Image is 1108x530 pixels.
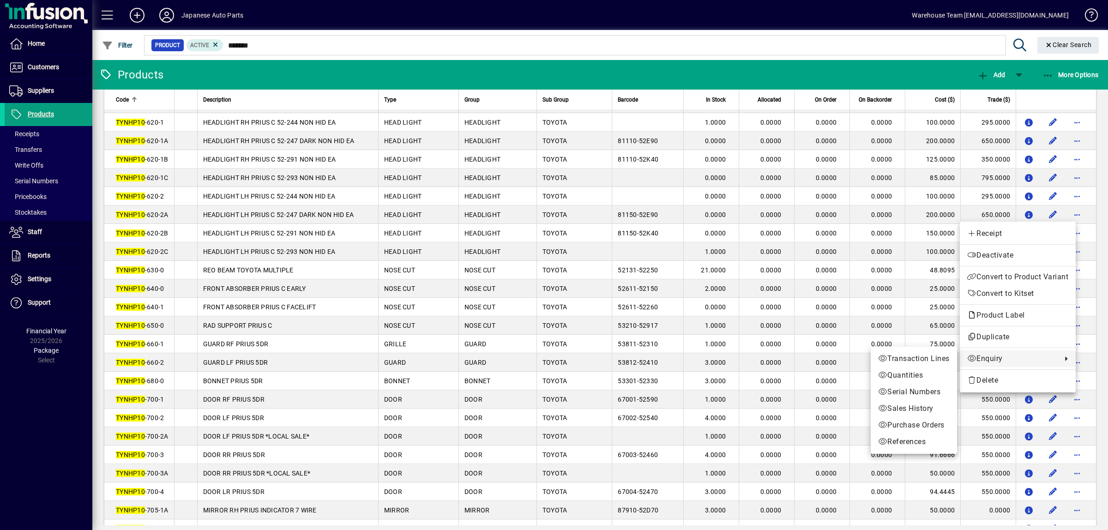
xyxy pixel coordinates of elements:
span: Convert to Kitset [967,288,1068,299]
span: Receipt [967,228,1068,239]
span: Product Label [967,311,1030,319]
span: Enquiry [967,353,1057,364]
span: Duplicate [967,331,1068,343]
span: Convert to Product Variant [967,271,1068,283]
button: Deactivate product [960,247,1076,264]
span: Deactivate [967,250,1068,261]
span: Delete [967,375,1068,386]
